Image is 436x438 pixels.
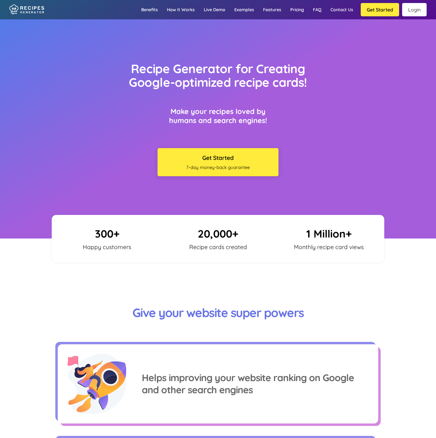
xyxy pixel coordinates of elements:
p: Recipe cards created [177,243,259,251]
a: Features [259,1,286,18]
h1: Recipe Generator for Creating Google-optimized recipe cards! [116,62,320,89]
a: Examples [230,1,259,18]
h3: Give your website super powers [97,305,339,320]
h4: Helps improving your website ranking on Google and other search engines [142,372,369,396]
p: Monthly recipe card views [288,243,370,251]
p: 300+ [56,227,158,240]
a: Live demo [199,1,230,18]
a: Contact us [326,1,358,18]
p: 1 Million+ [278,227,380,240]
a: How it works [162,1,199,18]
a: Benefits [137,1,162,18]
a: FAQ [308,1,326,18]
p: 20,000+ [167,227,269,240]
button: Get Started [361,3,399,16]
button: Get Started7-day money-back guarantee [158,148,278,176]
p: Happy customers [66,243,148,251]
h3: Make your recipes loved by humans and search engines! [158,107,278,125]
a: Login [402,3,427,16]
a: Pricing [286,1,308,18]
span: 7-day money-back guarantee [161,164,275,170]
